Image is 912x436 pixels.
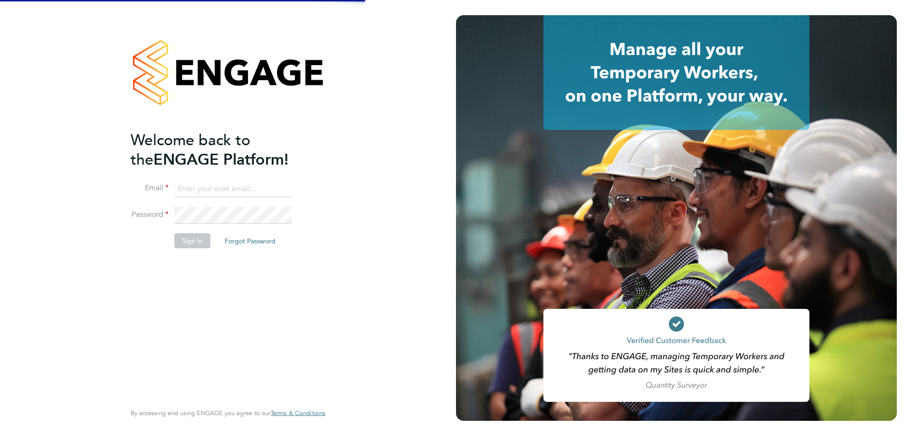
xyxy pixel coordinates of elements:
span: Welcome back to the [131,130,250,168]
h2: ENGAGE Platform! [131,130,316,169]
a: Terms & Conditions [271,409,325,417]
button: Sign In [174,233,210,249]
span: Terms & Conditions [271,409,325,417]
label: Email [131,183,169,193]
button: Forgot Password [217,233,283,249]
label: Password [131,210,169,220]
input: Enter your work email... [174,180,292,197]
span: By accessing and using ENGAGE you agree to our [131,409,325,417]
